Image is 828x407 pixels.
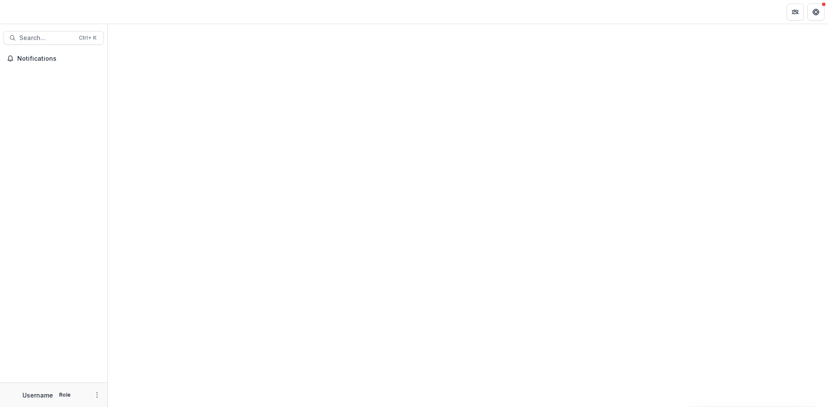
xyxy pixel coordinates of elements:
p: Role [56,391,73,399]
button: Get Help [807,3,825,21]
button: Search... [3,31,104,45]
button: Partners [787,3,804,21]
nav: breadcrumb [111,6,148,18]
span: Notifications [17,55,100,62]
p: Username [22,391,53,400]
div: Ctrl + K [77,33,98,43]
button: Notifications [3,52,104,65]
span: Search... [19,34,74,42]
button: More [92,390,102,400]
